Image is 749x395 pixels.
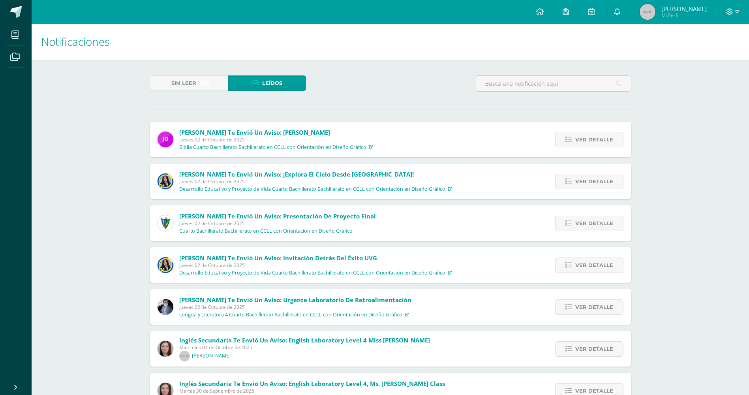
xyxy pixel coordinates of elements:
span: Ver detalle [575,216,613,231]
p: Cuarto Bachillerato Bachillerato en CCLL con Orientación en Diseño Gráfico [179,228,353,234]
span: [PERSON_NAME] te envió un aviso: Invitación Detrás del Éxito UVG [179,254,377,262]
span: Ver detalle [575,174,613,189]
span: [PERSON_NAME] te envió un aviso: Urgente Laboratorio de Retroalimentación [179,296,411,304]
span: Inglés Secundaria te envió un aviso: English Laboratory Level 4 Miss [PERSON_NAME] [179,336,430,344]
input: Busca una notificación aquí [475,76,631,91]
span: (23) [199,76,210,90]
span: [PERSON_NAME] [661,5,707,13]
p: Desarrollo Educativo y Proyecto de Vida Cuarto Bachillerato Bachillerato en CCLL con Orientación ... [179,186,452,192]
img: 9f174a157161b4ddbe12118a61fed988.png [158,215,173,231]
span: Notificaciones [41,34,110,49]
img: 702136d6d401d1cd4ce1c6f6778c2e49.png [158,299,173,315]
p: [PERSON_NAME] [192,353,231,359]
span: Miércoles 01 de Octubre de 2025 [179,344,430,351]
span: Inglés Secundaria te envió un aviso: English Laboratory Level 4, Ms. [PERSON_NAME] class [179,380,445,387]
img: 6614adf7432e56e5c9e182f11abb21f1.png [158,132,173,147]
p: Desarrollo Educativo y Proyecto de Vida Cuarto Bachillerato Bachillerato en CCLL con Orientación ... [179,270,452,276]
span: Martes 30 de Septiembre de 2025 [179,387,445,394]
span: Mi Perfil [661,12,707,19]
span: Jueves 02 de Octubre de 2025 [179,178,452,185]
span: [PERSON_NAME] te envió un aviso: [PERSON_NAME] [179,128,330,136]
span: Jueves 02 de Octubre de 2025 [179,220,376,227]
img: 27x27 [179,351,190,361]
p: Lengua y Literatura 4 Cuarto Bachillerato Bachillerato en CCLL con Orientación en Diseño Gráfico 'B' [179,312,409,318]
span: Jueves 02 de Octubre de 2025 [179,136,373,143]
a: Sin leer(23) [150,75,228,91]
span: Ver detalle [575,342,613,356]
img: 8af0450cf43d44e38c4a1497329761f3.png [158,341,173,357]
span: Leídos [262,76,282,90]
span: [PERSON_NAME] te envió un aviso: ¡Explora el Cielo desde [GEOGRAPHIC_DATA]! [179,170,414,178]
span: Sin leer [171,76,196,90]
span: [PERSON_NAME] te envió un aviso: Presentación de Proyecto Final [179,212,376,220]
span: Ver detalle [575,132,613,147]
img: 9385da7c0ece523bc67fca2554c96817.png [158,257,173,273]
span: Ver detalle [575,258,613,273]
img: 9385da7c0ece523bc67fca2554c96817.png [158,173,173,189]
span: Jueves 02 de Octubre de 2025 [179,304,411,310]
span: Jueves 02 de Octubre de 2025 [179,262,452,269]
img: 45x45 [640,4,655,20]
span: Ver detalle [575,300,613,314]
a: Leídos [228,75,306,91]
p: Biblia Cuarto Bachillerato Bachillerato en CCLL con Orientación en Diseño Gráfico 'B' [179,144,373,150]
